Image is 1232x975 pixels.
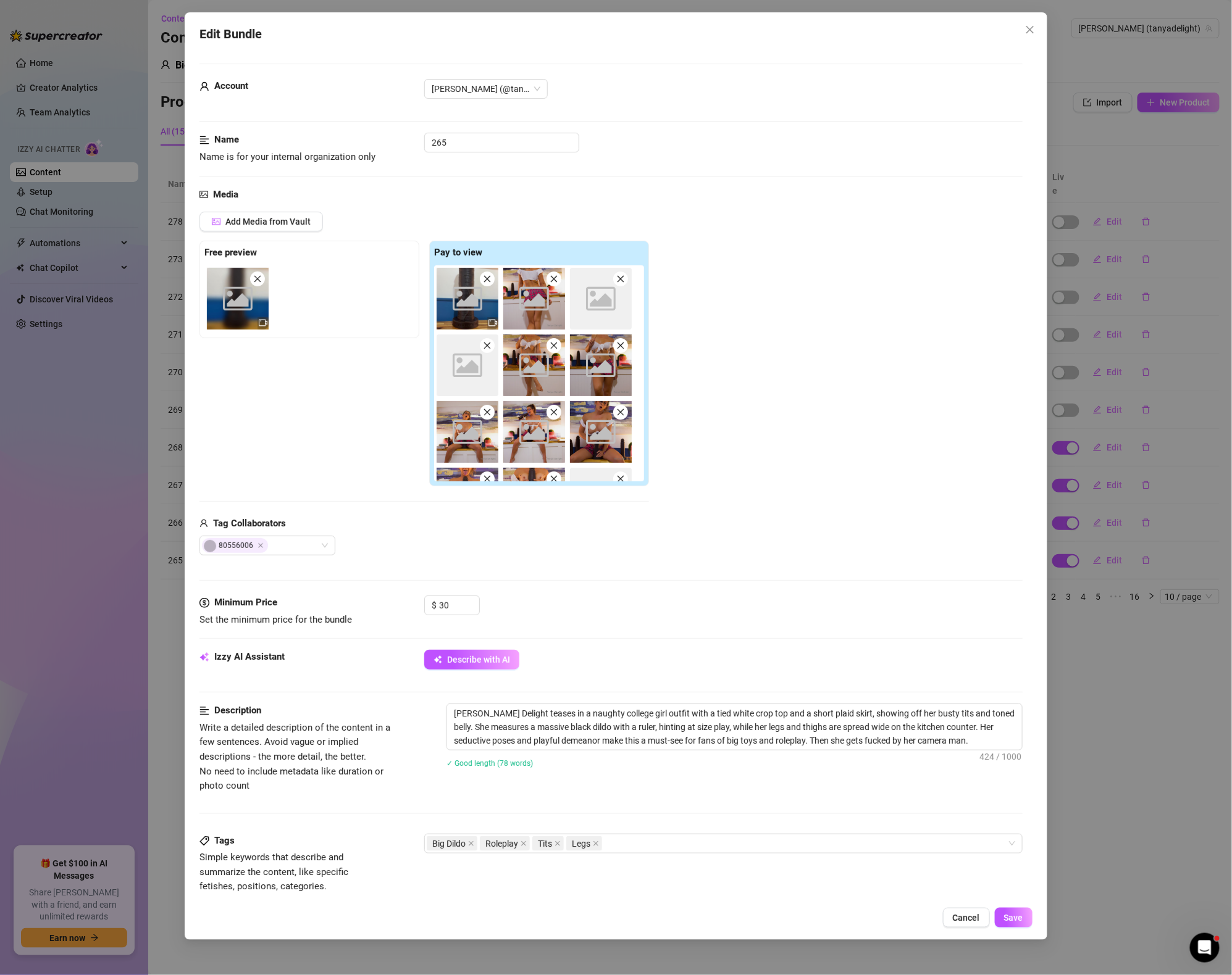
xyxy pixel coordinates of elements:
span: close [550,408,558,417]
iframe: Intercom live chat [1190,933,1220,963]
span: close [616,341,625,350]
span: Legs [566,836,602,851]
span: video-camera [259,318,267,327]
strong: Free preview [204,247,257,258]
span: close [1025,25,1035,35]
strong: Minimum Price [214,597,277,608]
span: ✓ Good length (78 words) [446,759,533,768]
strong: Account [214,80,248,91]
span: close [550,275,558,283]
span: close [555,840,561,847]
strong: Izzy AI Assistant [214,651,285,662]
span: Big Dildo [427,836,477,851]
strong: Media [213,189,238,200]
span: close [253,275,262,283]
span: 80556006 [202,538,268,553]
span: Roleplay [480,836,530,851]
strong: Name [214,134,239,145]
strong: Pay to view [434,247,482,258]
span: close [550,475,558,483]
textarea: [PERSON_NAME] Delight teases in a naughty college girl outfit with a tied white crop top and a sh... [447,704,1022,750]
strong: Tags [214,835,235,846]
span: Write a detailed description of the content in a few sentences. Avoid vague or implied descriptio... [199,722,390,791]
span: close [483,341,492,350]
span: close [483,275,492,283]
span: align-left [199,703,209,718]
span: Cancel [953,913,980,923]
span: picture [212,217,220,226]
span: user [199,79,209,94]
strong: Tag Collaborators [213,518,286,529]
span: Tits [538,837,552,850]
span: Tits [532,836,564,851]
span: Name is for your internal organization only [199,151,375,162]
span: close [468,840,474,847]
button: Cancel [943,908,990,927]
span: Close [1020,25,1040,35]
span: Simple keywords that describe and summarize the content, like specific fetishes, positions, categ... [199,852,348,892]
span: Save [1004,913,1023,923]
span: Close [258,542,264,549]
span: Describe with AI [447,655,510,665]
span: align-left [199,133,209,147]
span: Roleplay [485,837,518,850]
button: Add Media from Vault [199,212,323,231]
input: Enter a name [424,133,579,152]
span: Add Media from Vault [225,217,311,226]
span: close [550,341,558,350]
span: close [593,840,599,847]
span: close [616,408,625,417]
span: close [483,408,492,417]
span: tag [199,836,209,846]
span: close [521,840,527,847]
span: Legs [572,837,590,850]
strong: Description [214,705,261,716]
button: Close [1020,20,1040,39]
button: Describe with AI [424,650,519,670]
span: Set the minimum price for the bundle [199,614,352,625]
span: picture [199,188,208,202]
span: Tanya (@tanyadelight) [432,80,540,98]
span: close [616,275,625,283]
span: Edit Bundle [199,25,262,44]
span: user [199,517,208,531]
span: video-camera [488,318,497,327]
span: dollar [199,595,209,610]
span: close [483,475,492,483]
span: Big Dildo [432,837,466,850]
button: Save [995,908,1033,927]
span: close [616,475,625,483]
